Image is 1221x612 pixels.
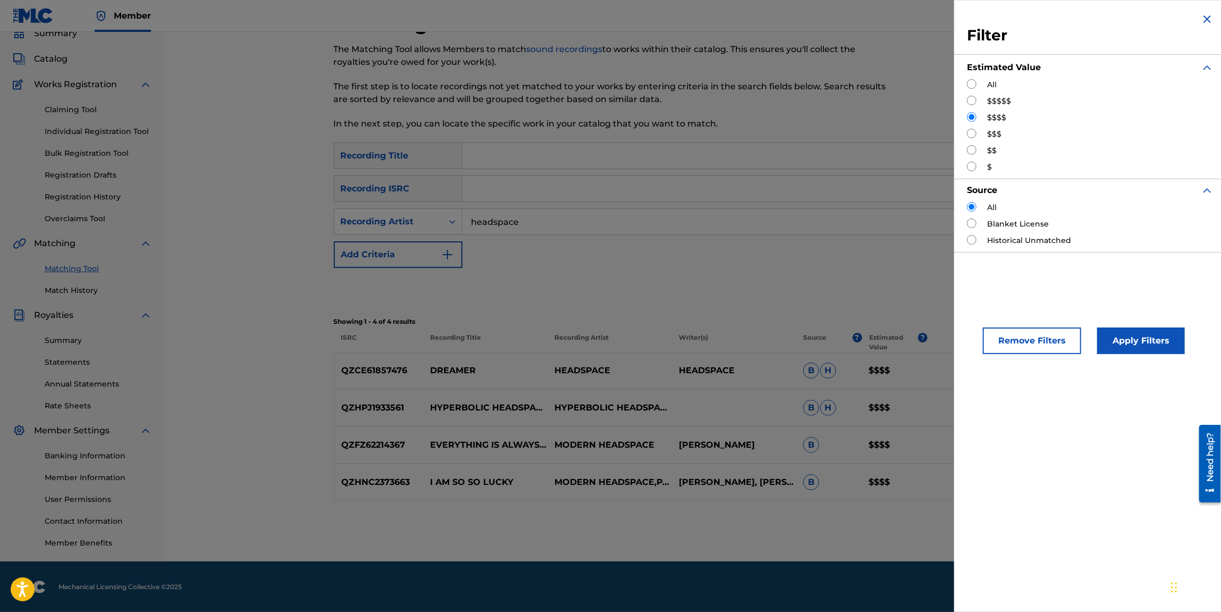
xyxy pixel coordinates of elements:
[334,439,424,451] p: QZFZ62214367
[1097,328,1185,354] button: Apply Filters
[45,379,152,390] a: Annual Statements
[45,335,152,346] a: Summary
[918,333,928,342] span: ?
[987,145,997,156] label: $$
[13,581,46,593] img: logo
[928,333,1052,352] p: 0 Selected
[13,53,26,65] img: Catalog
[45,357,152,368] a: Statements
[987,219,1049,230] label: Blanket License
[34,53,68,65] span: Catalog
[869,333,918,352] p: Estimated Value
[45,285,152,296] a: Match History
[139,78,152,91] img: expand
[967,185,997,195] strong: Source
[334,142,1052,311] form: Search Form
[987,202,997,213] label: All
[13,8,54,23] img: MLC Logo
[45,170,152,181] a: Registration Drafts
[139,237,152,250] img: expand
[34,27,77,40] span: Summary
[987,129,1001,140] label: $$$
[987,96,1011,107] label: $$$$$
[862,476,928,489] p: $$$$
[334,43,887,69] p: The Matching Tool allows Members to match to works within their catalog. This ensures you'll coll...
[1201,61,1214,74] img: expand
[803,333,827,352] p: Source
[58,582,182,592] span: Mechanical Licensing Collective © 2025
[13,78,27,91] img: Works Registration
[1201,184,1214,197] img: expand
[139,424,152,437] img: expand
[334,364,424,377] p: QZCE61857476
[334,241,462,268] button: Add Criteria
[45,126,152,137] a: Individual Registration Tool
[45,400,152,412] a: Rate Sheets
[34,237,75,250] span: Matching
[139,309,152,322] img: expand
[13,53,68,65] a: CatalogCatalog
[820,400,836,416] span: H
[334,80,887,106] p: The first step is to locate recordings not yet matched to your works by entering criteria in the ...
[34,309,73,322] span: Royalties
[45,213,152,224] a: Overclaims Tool
[803,437,819,453] span: B
[13,424,26,437] img: Member Settings
[672,476,796,489] p: [PERSON_NAME], [PERSON_NAME]
[45,263,152,274] a: Matching Tool
[1171,572,1177,603] div: Drag
[548,401,672,414] p: HYPERBOLIC HEADSPACE
[987,79,997,90] label: All
[34,78,117,91] span: Works Registration
[45,472,152,483] a: Member Information
[672,364,796,377] p: HEADSPACE
[441,248,454,261] img: 9d2ae6d4665cec9f34b9.svg
[548,476,672,489] p: MODERN HEADSPACE,PAO
[423,364,548,377] p: DREAMER
[45,494,152,505] a: User Permissions
[820,363,836,379] span: H
[341,215,436,228] div: Recording Artist
[803,363,819,379] span: B
[45,104,152,115] a: Claiming Tool
[423,439,548,451] p: EVERYTHING IS ALWAYS WORKING OUT FOR ME - INSTRUMENTAL
[987,112,1006,123] label: $$$$
[45,450,152,462] a: Banking Information
[13,309,26,322] img: Royalties
[803,474,819,490] span: B
[548,333,672,352] p: Recording Artist
[45,516,152,527] a: Contact Information
[548,364,672,377] p: HEADSPACE
[95,10,107,22] img: Top Rightsholder
[862,439,928,451] p: $$$$
[334,118,887,130] p: In the next step, you can locate the specific work in your catalog that you want to match.
[423,476,548,489] p: I AM SO SO LUCKY
[548,439,672,451] p: MODERN HEADSPACE
[983,328,1081,354] button: Remove Filters
[423,401,548,414] p: HYPERBOLIC HEADSPACE - ENTER THE VOID
[987,235,1071,246] label: Historical Unmatched
[1191,421,1221,506] iframe: Resource Center
[862,401,928,414] p: $$$$
[672,333,796,352] p: Writer(s)
[334,333,423,352] p: ISRC
[45,191,152,203] a: Registration History
[114,10,151,22] span: Member
[13,27,26,40] img: Summary
[45,148,152,159] a: Bulk Registration Tool
[45,538,152,549] a: Member Benefits
[853,333,862,342] span: ?
[967,26,1214,45] h3: Filter
[334,317,1052,326] p: Showing 1 - 4 of 4 results
[967,62,1041,72] strong: Estimated Value
[1168,561,1221,612] iframe: Chat Widget
[527,44,603,54] a: sound recordings
[34,424,110,437] span: Member Settings
[987,162,992,173] label: $
[1201,13,1214,26] img: close
[803,400,819,416] span: B
[334,401,424,414] p: QZHPJ1933561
